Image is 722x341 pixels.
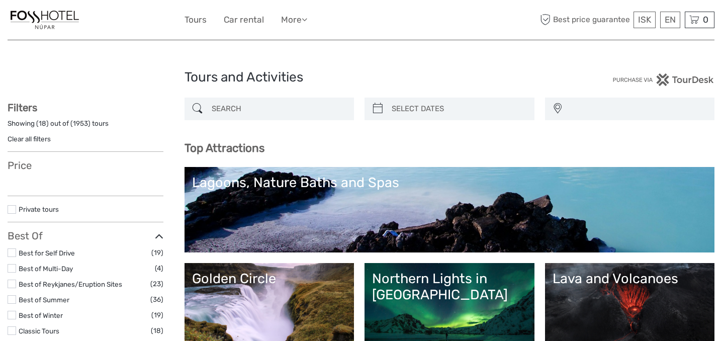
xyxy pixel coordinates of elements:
span: 0 [701,15,710,25]
a: Best of Multi-Day [19,265,73,273]
a: Lava and Volcanoes [553,271,707,341]
a: Golden Circle [192,271,347,341]
div: Lagoons, Nature Baths and Spas [192,175,707,191]
span: (19) [151,247,163,259]
label: 1953 [73,119,88,128]
a: Car rental [224,13,264,27]
b: Top Attractions [185,141,264,155]
a: Best for Self Drive [19,249,75,257]
div: Northern Lights in [GEOGRAPHIC_DATA] [372,271,527,303]
div: Lava and Volcanoes [553,271,707,287]
span: Best price guarantee [538,12,631,28]
a: Classic Tours [19,327,59,335]
span: (23) [150,278,163,290]
h1: Tours and Activities [185,69,538,86]
span: (18) [151,325,163,336]
a: More [281,13,307,27]
div: Showing ( ) out of ( ) tours [8,119,163,134]
a: Private tours [19,205,59,213]
input: SELECT DATES [388,100,529,118]
h3: Price [8,159,163,172]
div: Golden Circle [192,271,347,287]
strong: Filters [8,102,37,114]
label: 18 [39,119,46,128]
h3: Best Of [8,230,163,242]
span: ISK [638,15,651,25]
a: Best of Winter [19,311,63,319]
a: Lagoons, Nature Baths and Spas [192,175,707,245]
img: 1333-8f52415d-61d8-4a52-9a0c-13b3652c5909_logo_small.jpg [8,8,82,32]
input: SEARCH [208,100,349,118]
span: (4) [155,263,163,274]
img: PurchaseViaTourDesk.png [612,73,714,86]
a: Best of Reykjanes/Eruption Sites [19,280,122,288]
a: Clear all filters [8,135,51,143]
a: Northern Lights in [GEOGRAPHIC_DATA] [372,271,527,341]
a: Best of Summer [19,296,69,304]
span: (36) [150,294,163,305]
div: EN [660,12,680,28]
span: (19) [151,309,163,321]
a: Tours [185,13,207,27]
